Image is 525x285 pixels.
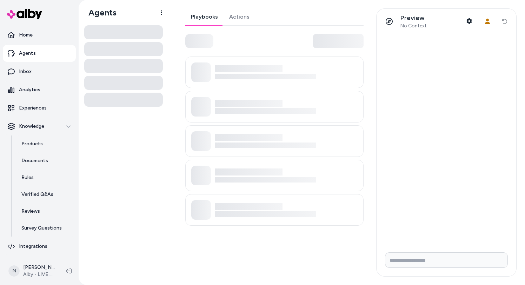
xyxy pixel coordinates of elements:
a: Home [3,27,76,44]
a: Rules [14,169,76,186]
p: Inbox [19,68,32,75]
p: Experiences [19,105,47,112]
button: Knowledge [3,118,76,135]
a: Experiences [3,100,76,117]
p: Knowledge [19,123,44,130]
a: Analytics [3,81,76,98]
span: N [8,265,20,277]
input: Write your prompt here [385,252,508,268]
a: Documents [14,152,76,169]
p: Rules [21,174,34,181]
p: Survey Questions [21,225,62,232]
a: Verified Q&As [14,186,76,203]
p: Documents [21,157,48,164]
a: Integrations [3,238,76,255]
button: N[PERSON_NAME]Alby - LIVE on [DOMAIN_NAME] [4,260,60,282]
p: Agents [19,50,36,57]
img: alby Logo [7,9,42,19]
p: Reviews [21,208,40,215]
p: Analytics [19,86,40,93]
h1: Agents [83,7,117,18]
a: Actions [224,8,255,25]
p: Home [19,32,33,39]
p: [PERSON_NAME] [23,264,55,271]
a: Survey Questions [14,220,76,237]
a: Agents [3,45,76,62]
p: Preview [400,14,427,22]
span: Alby - LIVE on [DOMAIN_NAME] [23,271,55,278]
p: Products [21,140,43,147]
a: Playbooks [185,8,224,25]
p: Integrations [19,243,47,250]
a: Inbox [3,63,76,80]
p: Verified Q&As [21,191,53,198]
a: Products [14,135,76,152]
a: Reviews [14,203,76,220]
span: No Context [400,23,427,29]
